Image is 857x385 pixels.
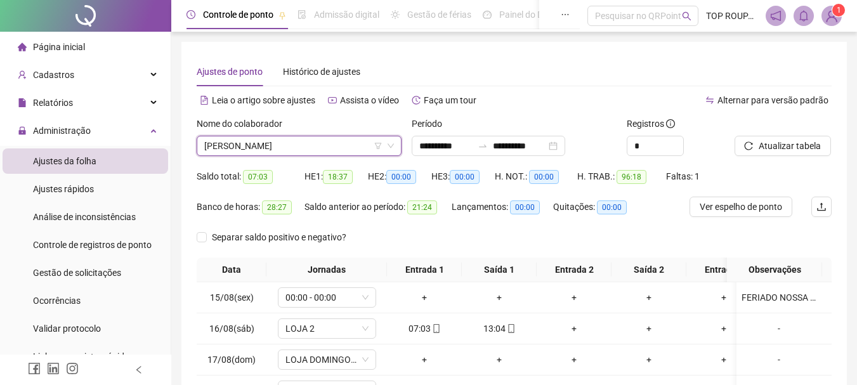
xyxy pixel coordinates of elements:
[742,290,816,304] div: FERIADO NOSSA SENHORA DA ASSUNÇÃO
[666,171,700,181] span: Faltas: 1
[134,365,143,374] span: left
[732,263,817,277] span: Observações
[18,70,27,79] span: user-add
[392,322,457,336] div: 07:03
[197,65,263,79] div: Ajustes de ponto
[822,6,841,25] img: 17852
[758,139,820,153] span: Atualizar tabela
[837,6,841,15] span: 1
[33,240,152,250] span: Controle de registros de ponto
[691,290,756,304] div: +
[706,9,758,23] span: TOP ROUPAS 12 LTDA
[742,322,816,336] div: -
[577,169,666,184] div: H. TRAB.:
[666,119,675,128] span: info-circle
[478,141,488,151] span: swap-right
[734,136,830,156] button: Atualizar tabela
[266,258,387,282] th: Jornadas
[689,197,792,217] button: Ver espelho de ponto
[66,362,79,375] span: instagram
[682,11,691,21] span: search
[450,170,480,184] span: 00:00
[33,70,74,80] span: Cadastros
[407,200,437,214] span: 21:24
[33,126,91,136] span: Administração
[542,290,606,304] div: +
[617,290,681,304] div: +
[691,353,756,367] div: +
[33,351,129,362] span: Link para registro rápido
[33,98,73,108] span: Relatórios
[18,42,27,51] span: home
[314,10,379,20] span: Admissão digital
[537,258,612,282] th: Entrada 2
[744,141,753,150] span: reload
[207,355,256,365] span: 17/08(dom)
[424,95,476,105] span: Faça um tour
[542,353,606,367] div: +
[691,322,756,336] div: +
[499,10,549,20] span: Painel do DP
[462,258,537,282] th: Saída 1
[304,169,368,184] div: HE 1:
[197,169,304,184] div: Saldo total:
[18,98,27,107] span: file
[798,10,809,22] span: bell
[412,96,421,105] span: history
[816,202,827,212] span: upload
[33,212,136,222] span: Análise de inconsistências
[467,290,532,304] div: +
[561,10,570,19] span: ellipsis
[362,356,369,363] span: down
[627,117,675,131] span: Registros
[617,353,681,367] div: +
[283,65,360,79] div: Histórico de ajustes
[340,95,399,105] span: Assista o vídeo
[362,294,369,301] span: down
[33,42,85,52] span: Página inicial
[33,323,101,334] span: Validar protocolo
[617,322,681,336] div: +
[742,353,816,367] div: -
[392,353,457,367] div: +
[285,288,369,307] span: 00:00 - 00:00
[506,324,516,333] span: mobile
[200,96,209,105] span: file-text
[203,10,273,20] span: Controle de ponto
[467,322,532,336] div: 13:04
[204,136,394,155] span: ROSANE CORREIA SANTOS
[483,10,492,19] span: dashboard
[278,11,286,19] span: pushpin
[285,350,369,369] span: LOJA DOMINGO 2
[323,170,353,184] span: 18:37
[412,117,450,131] label: Período
[47,362,60,375] span: linkedin
[304,200,452,214] div: Saldo anterior ao período:
[186,10,195,19] span: clock-circle
[207,230,351,244] span: Separar saldo positivo e negativo?
[368,169,431,184] div: HE 2:
[362,325,369,332] span: down
[467,353,532,367] div: +
[33,156,96,166] span: Ajustes da folha
[617,170,646,184] span: 96:18
[452,200,553,214] div: Lançamentos:
[212,95,315,105] span: Leia o artigo sobre ajustes
[510,200,540,214] span: 00:00
[28,362,41,375] span: facebook
[33,184,94,194] span: Ajustes rápidos
[197,258,266,282] th: Data
[770,10,782,22] span: notification
[197,200,304,214] div: Banco de horas:
[33,268,121,278] span: Gestão de solicitações
[717,95,828,105] span: Alternar para versão padrão
[328,96,337,105] span: youtube
[374,142,382,150] span: filter
[478,141,488,151] span: to
[542,322,606,336] div: +
[495,169,577,184] div: H. NOT.:
[699,200,782,214] span: Ver espelho de ponto
[391,10,400,19] span: sun
[33,296,81,306] span: Ocorrências
[529,170,559,184] span: 00:00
